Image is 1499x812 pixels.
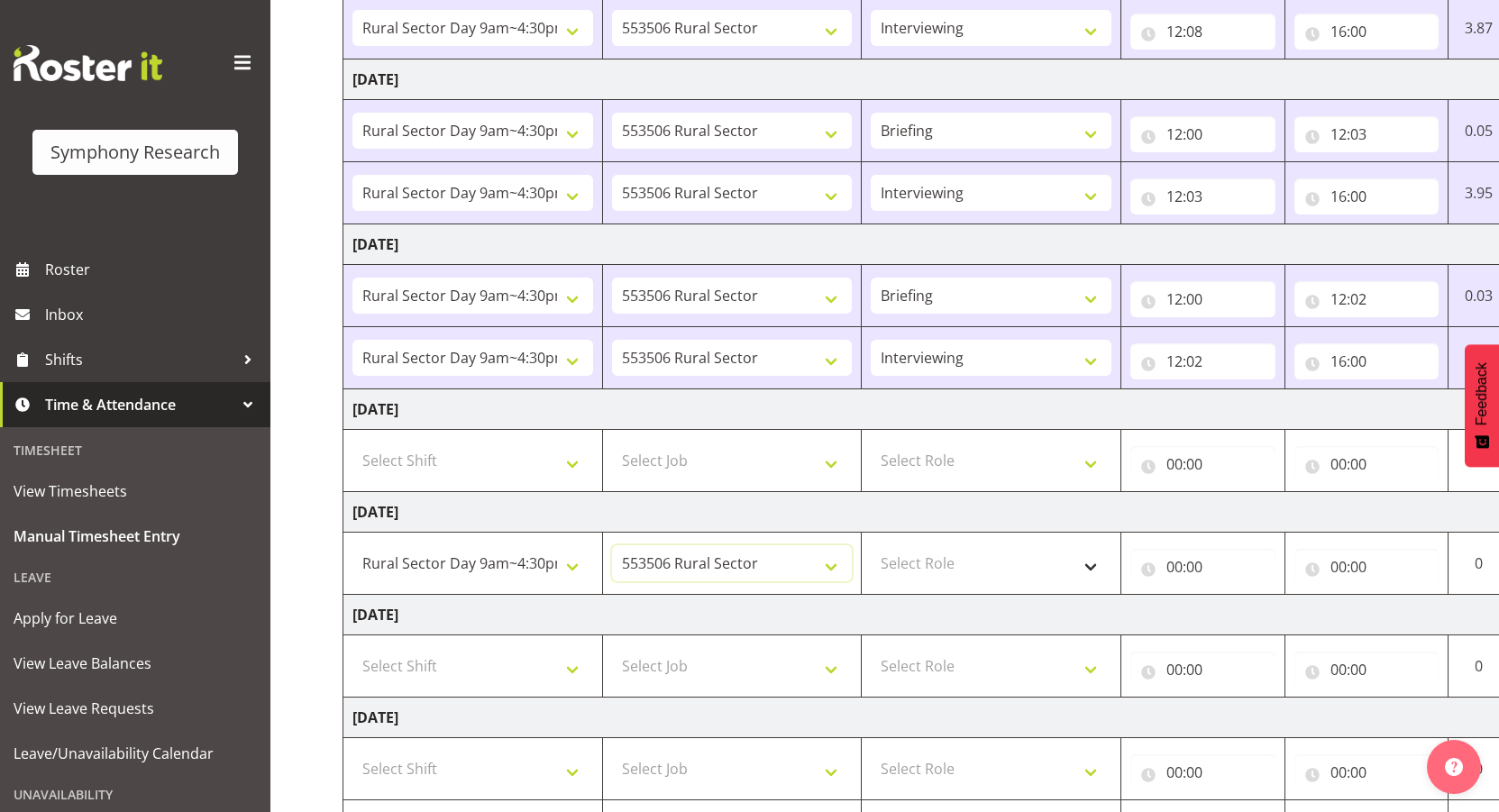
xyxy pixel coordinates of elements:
input: Click to select... [1130,549,1275,585]
a: Apply for Leave [5,596,266,641]
span: Apply for Leave [14,605,257,632]
input: Click to select... [1130,754,1275,790]
input: Click to select... [1294,14,1440,50]
img: help-xxl-2.png [1445,758,1463,776]
span: Feedback [1474,362,1490,425]
span: View Leave Balances [14,650,257,677]
a: View Leave Balances [5,641,266,686]
input: Click to select... [1294,652,1440,688]
a: View Timesheets [5,469,266,514]
div: Timesheet [5,432,266,469]
img: Rosterit website logo [14,45,162,81]
a: Manual Timesheet Entry [5,514,266,559]
a: Leave/Unavailability Calendar [5,731,266,776]
span: Inbox [45,301,261,328]
input: Click to select... [1294,343,1440,379]
span: Leave/Unavailability Calendar [14,740,257,767]
input: Click to select... [1130,652,1275,688]
input: Click to select... [1130,446,1275,482]
span: View Timesheets [14,478,257,505]
input: Click to select... [1294,754,1440,790]
span: Manual Timesheet Entry [14,523,257,550]
a: View Leave Requests [5,686,266,731]
input: Click to select... [1130,14,1275,50]
input: Click to select... [1130,116,1275,152]
input: Click to select... [1294,446,1440,482]
input: Click to select... [1294,116,1440,152]
span: Time & Attendance [45,391,234,418]
span: Shifts [45,346,234,373]
div: Leave [5,559,266,596]
span: Roster [45,256,261,283]
button: Feedback - Show survey [1465,344,1499,467]
input: Click to select... [1294,281,1440,317]
input: Click to select... [1130,178,1275,214]
div: Symphony Research [50,139,220,166]
span: View Leave Requests [14,695,257,722]
input: Click to select... [1294,178,1440,214]
input: Click to select... [1130,281,1275,317]
input: Click to select... [1130,343,1275,379]
input: Click to select... [1294,549,1440,585]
